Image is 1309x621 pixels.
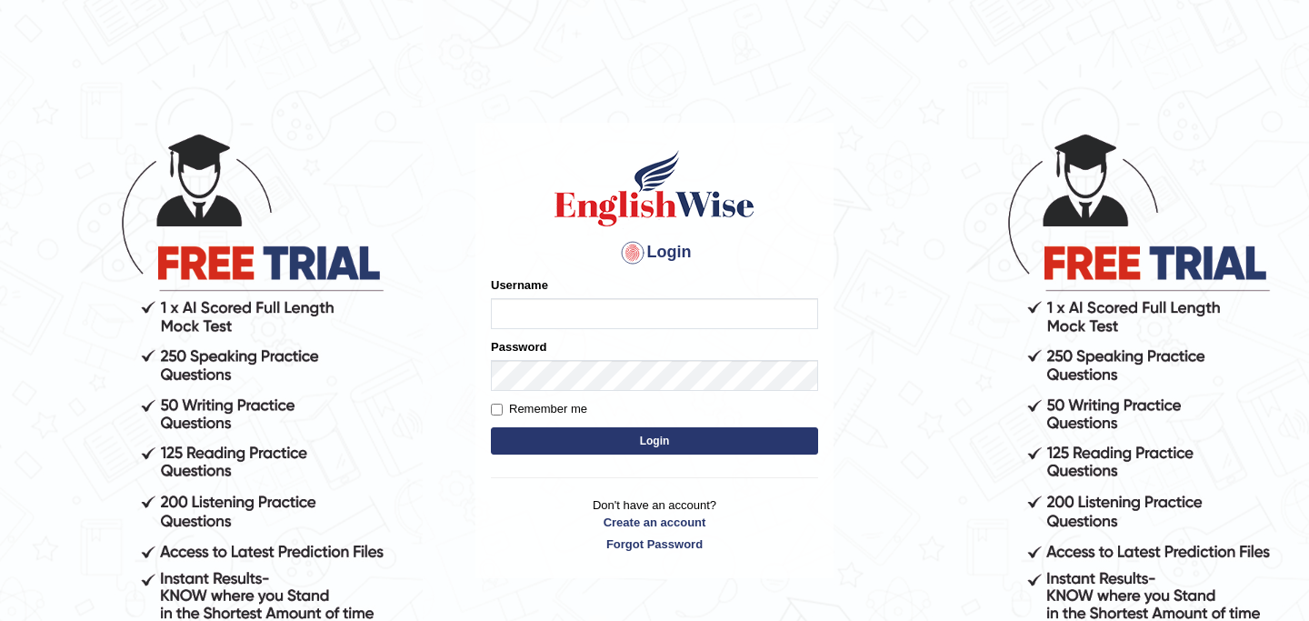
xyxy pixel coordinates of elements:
[491,238,818,267] h4: Login
[491,514,818,531] a: Create an account
[491,496,818,553] p: Don't have an account?
[491,276,548,294] label: Username
[491,400,587,418] label: Remember me
[491,427,818,455] button: Login
[491,338,546,356] label: Password
[491,404,503,416] input: Remember me
[491,536,818,553] a: Forgot Password
[551,147,758,229] img: Logo of English Wise sign in for intelligent practice with AI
